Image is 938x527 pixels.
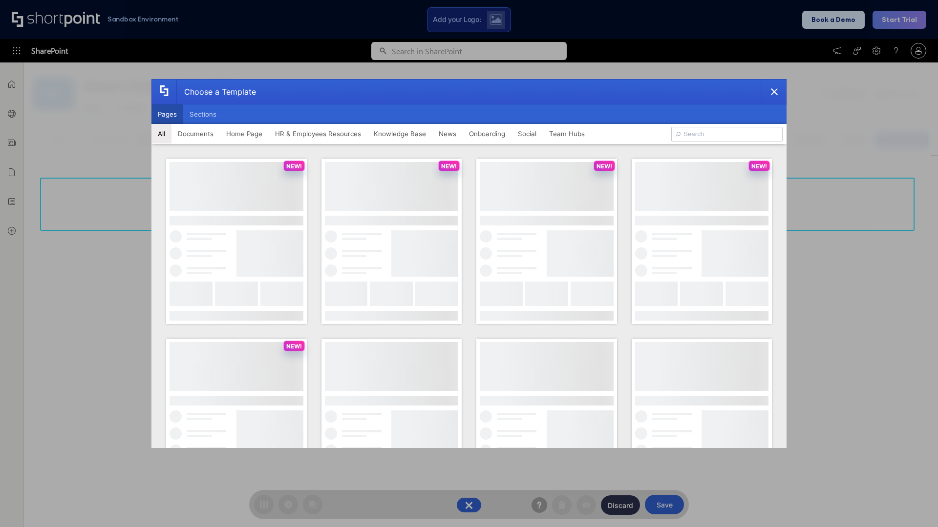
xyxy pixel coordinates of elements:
[171,124,220,143] button: Documents
[671,127,783,142] input: Search
[432,124,463,143] button: News
[269,124,367,143] button: HR & Employees Resources
[151,124,171,143] button: All
[183,104,223,124] button: Sections
[543,124,591,143] button: Team Hubs
[151,104,183,124] button: Pages
[512,124,543,143] button: Social
[441,162,457,170] p: NEW!
[286,343,302,350] p: NEW!
[220,124,269,143] button: Home Page
[151,79,787,448] div: template selector
[463,124,512,143] button: Onboarding
[889,480,938,527] iframe: Chat Widget
[367,124,432,143] button: Knowledge Base
[176,80,256,104] div: Choose a Template
[286,162,302,170] p: NEW!
[751,162,767,170] p: NEW!
[597,162,612,170] p: NEW!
